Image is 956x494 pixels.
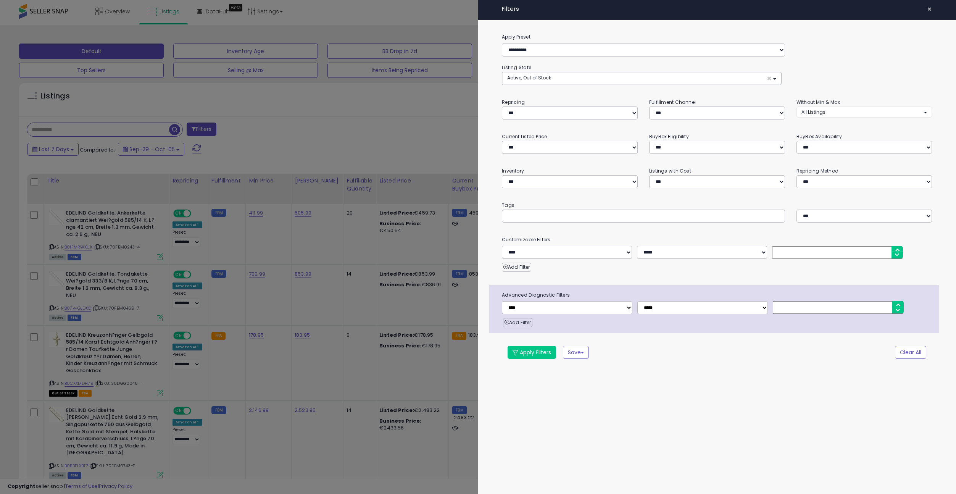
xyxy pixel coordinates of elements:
small: Fulfillment Channel [649,99,696,105]
small: Tags [496,201,938,210]
small: BuyBox Eligibility [649,133,689,140]
small: Current Listed Price [502,133,547,140]
button: Add Filter [503,318,532,327]
small: Repricing Method [796,168,839,174]
button: Add Filter [502,263,531,272]
small: BuyBox Availability [796,133,842,140]
span: Advanced Diagnostic Filters [496,291,939,299]
small: Inventory [502,168,524,174]
span: × [927,4,932,15]
button: Apply Filters [508,346,556,359]
small: Listing State [502,64,531,71]
button: Clear All [895,346,926,359]
h4: Filters [502,6,932,12]
span: × [767,74,772,82]
small: Repricing [502,99,525,105]
span: Active, Out of Stock [507,74,551,81]
button: All Listings [796,107,932,118]
label: Apply Preset: [496,33,938,41]
button: Save [563,346,589,359]
button: Active, Out of Stock × [502,72,781,85]
button: × [924,4,935,15]
small: Listings with Cost [649,168,691,174]
small: Without Min & Max [796,99,840,105]
small: Customizable Filters [496,236,938,244]
span: All Listings [801,109,825,115]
